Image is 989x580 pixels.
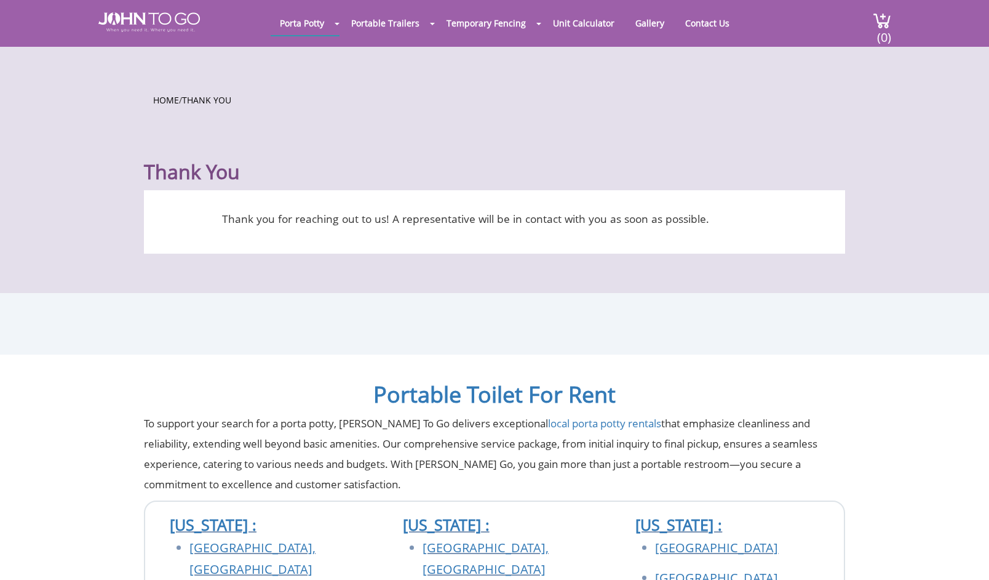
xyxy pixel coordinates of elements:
span: (0) [876,19,891,46]
a: [GEOGRAPHIC_DATA], [GEOGRAPHIC_DATA] [189,539,316,578]
a: Portable Toilet For Rent [373,379,616,409]
a: [US_STATE] : [635,514,722,535]
p: Thank you for reaching out to us! A representative will be in contact with you as soon as possible. [162,209,768,229]
a: [GEOGRAPHIC_DATA], [GEOGRAPHIC_DATA] [423,539,549,578]
a: Home [153,94,179,106]
a: Temporary Fencing [437,11,535,35]
a: Porta Potty [271,11,333,35]
a: [US_STATE] : [170,514,256,535]
a: [GEOGRAPHIC_DATA] [655,539,778,556]
a: Contact Us [676,11,739,35]
button: Live Chat [940,531,989,580]
ul: / [153,91,836,107]
a: [US_STATE] : [403,514,490,535]
h1: Thank You [144,130,845,184]
a: Gallery [626,11,673,35]
img: JOHN to go [98,12,200,32]
a: Portable Trailers [342,11,429,35]
a: local porta potty rentals [548,416,661,430]
p: To support your search for a porta potty, [PERSON_NAME] To Go delivers exceptional that emphasize... [144,413,845,494]
a: Unit Calculator [544,11,624,35]
a: Thank You [182,94,231,106]
img: cart a [873,12,891,29]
